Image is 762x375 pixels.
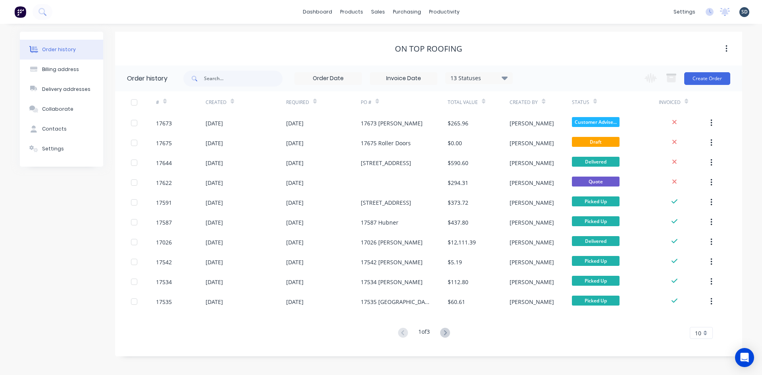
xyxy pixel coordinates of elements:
[367,6,389,18] div: sales
[448,159,468,167] div: $590.60
[20,40,103,60] button: Order history
[42,125,67,133] div: Contacts
[206,159,223,167] div: [DATE]
[206,119,223,127] div: [DATE]
[20,60,103,79] button: Billing address
[448,218,468,227] div: $437.80
[286,99,309,106] div: Required
[156,238,172,246] div: 17026
[572,137,620,147] span: Draft
[572,276,620,286] span: Picked Up
[156,258,172,266] div: 17542
[510,91,571,113] div: Created By
[510,298,554,306] div: [PERSON_NAME]
[295,73,362,85] input: Order Date
[156,278,172,286] div: 17534
[361,238,423,246] div: 17026 [PERSON_NAME]
[510,179,554,187] div: [PERSON_NAME]
[156,159,172,167] div: 17644
[572,256,620,266] span: Picked Up
[206,139,223,147] div: [DATE]
[510,218,554,227] div: [PERSON_NAME]
[510,198,554,207] div: [PERSON_NAME]
[286,198,304,207] div: [DATE]
[510,99,538,106] div: Created By
[42,145,64,152] div: Settings
[448,99,478,106] div: Total Value
[156,119,172,127] div: 17673
[572,196,620,206] span: Picked Up
[361,139,411,147] div: 17675 Roller Doors
[448,278,468,286] div: $112.80
[286,278,304,286] div: [DATE]
[448,298,465,306] div: $60.61
[361,119,423,127] div: 17673 [PERSON_NAME]
[572,157,620,167] span: Delivered
[395,44,462,54] div: On Top Roofing
[42,106,73,113] div: Collaborate
[448,119,468,127] div: $265.96
[206,298,223,306] div: [DATE]
[448,258,462,266] div: $5.19
[156,218,172,227] div: 17587
[510,159,554,167] div: [PERSON_NAME]
[20,119,103,139] button: Contacts
[361,159,411,167] div: [STREET_ADDRESS]
[659,99,681,106] div: Invoiced
[127,74,167,83] div: Order history
[206,278,223,286] div: [DATE]
[156,91,206,113] div: #
[156,179,172,187] div: 17622
[361,298,432,306] div: 17535 [GEOGRAPHIC_DATA]
[448,179,468,187] div: $294.31
[42,86,90,93] div: Delivery addresses
[156,298,172,306] div: 17535
[572,91,659,113] div: Status
[286,238,304,246] div: [DATE]
[572,236,620,246] span: Delivered
[741,8,748,15] span: SD
[448,139,462,147] div: $0.00
[695,329,701,337] span: 10
[286,218,304,227] div: [DATE]
[448,238,476,246] div: $12,111.39
[361,198,411,207] div: [STREET_ADDRESS]
[42,46,76,53] div: Order history
[206,179,223,187] div: [DATE]
[361,258,423,266] div: 17542 [PERSON_NAME]
[510,278,554,286] div: [PERSON_NAME]
[361,91,448,113] div: PO #
[299,6,336,18] a: dashboard
[448,91,510,113] div: Total Value
[286,179,304,187] div: [DATE]
[20,99,103,119] button: Collaborate
[572,216,620,226] span: Picked Up
[20,79,103,99] button: Delivery addresses
[370,73,437,85] input: Invoice Date
[204,71,283,87] input: Search...
[20,139,103,159] button: Settings
[14,6,26,18] img: Factory
[286,258,304,266] div: [DATE]
[336,6,367,18] div: products
[510,139,554,147] div: [PERSON_NAME]
[156,198,172,207] div: 17591
[361,278,423,286] div: 17534 [PERSON_NAME]
[684,72,730,85] button: Create Order
[286,91,361,113] div: Required
[361,99,371,106] div: PO #
[510,119,554,127] div: [PERSON_NAME]
[572,99,589,106] div: Status
[286,298,304,306] div: [DATE]
[735,348,754,367] div: Open Intercom Messenger
[206,91,286,113] div: Created
[286,159,304,167] div: [DATE]
[572,177,620,187] span: Quote
[286,119,304,127] div: [DATE]
[448,198,468,207] div: $373.72
[510,258,554,266] div: [PERSON_NAME]
[206,258,223,266] div: [DATE]
[418,327,430,339] div: 1 of 3
[206,218,223,227] div: [DATE]
[572,117,620,127] span: Customer Advise...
